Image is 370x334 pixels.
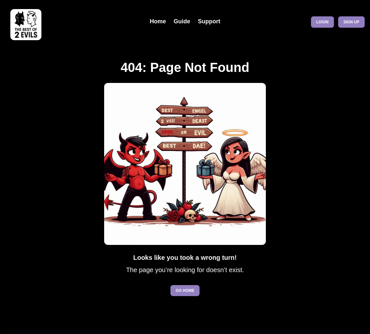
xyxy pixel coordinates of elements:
a: Go to homepage [170,285,200,296]
strong: Looks like you took a wrong turn! [133,254,237,261]
p: The page you’re looking for doesn’t exist. [126,265,244,275]
img: Lost in Best of 2 Evils [104,83,266,245]
a: Support [194,15,224,29]
a: Guide [170,15,194,29]
h1: 404: Page Not Found [121,60,249,75]
a: Login [311,16,334,28]
a: Sign up [338,16,365,28]
a: Home [146,15,170,29]
div: Page not found [96,52,274,304]
img: best of 2 evils logo [10,9,41,40]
